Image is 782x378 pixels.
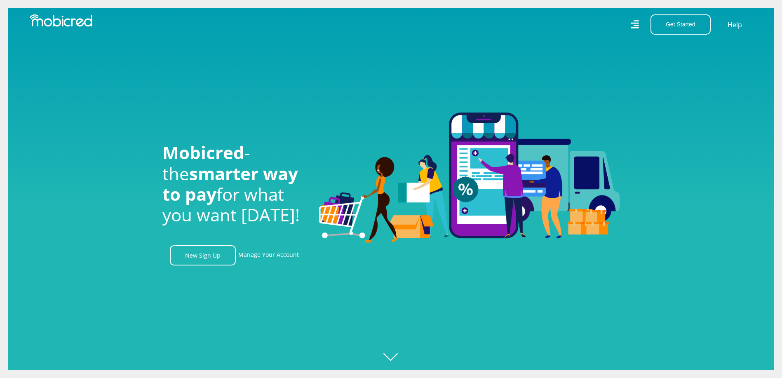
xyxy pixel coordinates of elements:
[650,14,711,35] button: Get Started
[238,245,299,265] a: Manage Your Account
[30,14,92,27] img: Mobicred
[162,141,244,164] span: Mobicred
[170,245,236,265] a: New Sign Up
[319,113,620,243] img: Welcome to Mobicred
[162,162,298,206] span: smarter way to pay
[162,142,307,225] h1: - the for what you want [DATE]!
[727,19,742,30] a: Help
